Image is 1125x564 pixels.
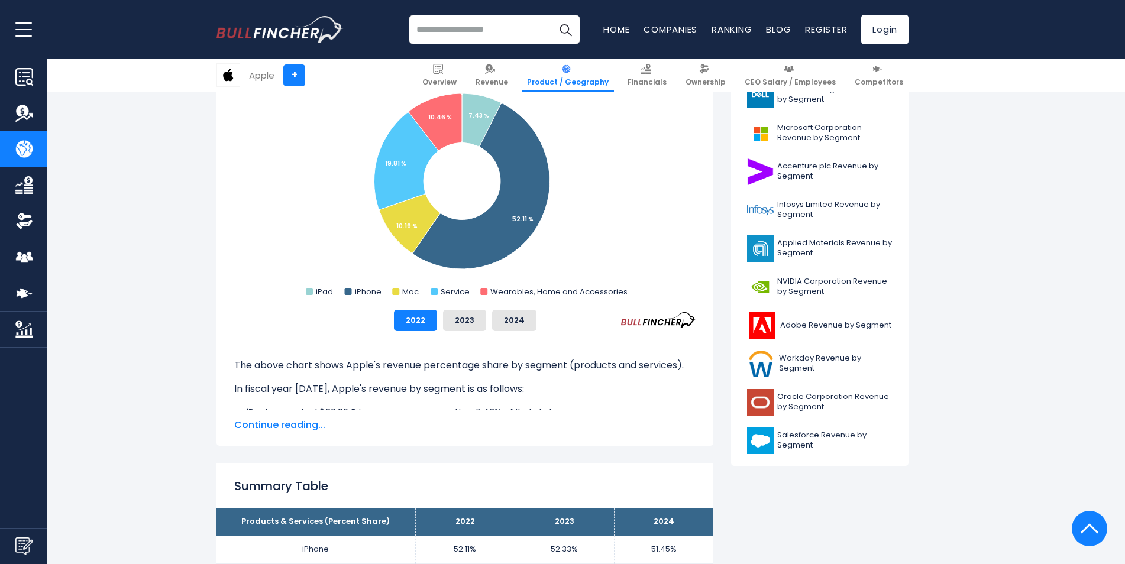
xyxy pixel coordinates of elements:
[246,406,267,419] b: iPad
[234,382,696,396] p: In fiscal year [DATE], Apple's revenue by segment is as follows:
[515,536,614,563] td: 52.33%
[740,348,900,380] a: Workday Revenue by Segment
[422,77,457,87] span: Overview
[443,310,486,331] button: 2023
[747,197,774,223] img: INFY logo
[283,64,305,86] a: +
[740,309,900,342] a: Adobe Revenue by Segment
[15,212,33,230] img: Ownership
[415,536,515,563] td: 52.11%
[216,16,344,43] a: Go to homepage
[249,69,274,82] div: Apple
[740,155,900,188] a: Accenture plc Revenue by Segment
[747,82,774,108] img: DELL logo
[740,424,900,457] a: Salesforce Revenue by Segment
[747,158,774,185] img: ACN logo
[551,15,580,44] button: Search
[740,117,900,150] a: Microsoft Corporation Revenue by Segment
[234,358,696,372] p: The above chart shows Apple's revenue percentage share by segment (products and services).
[747,351,775,377] img: WDAY logo
[234,64,696,300] svg: Apple's Revenue Share by Segment
[628,77,667,87] span: Financials
[216,16,344,43] img: bullfincher logo
[234,418,696,432] span: Continue reading...
[217,64,240,86] img: AAPL logo
[777,161,893,181] span: Accenture plc Revenue by Segment
[712,23,752,35] a: Ranking
[740,194,900,226] a: Infosys Limited Revenue by Segment
[644,23,697,35] a: Companies
[766,23,791,35] a: Blog
[476,77,508,87] span: Revenue
[747,274,774,300] img: NVDA logo
[470,59,513,92] a: Revenue
[686,77,726,87] span: Ownership
[747,235,774,262] img: AMAT logo
[490,286,628,297] text: Wearables, Home and Accessories
[234,406,696,420] li: generated $29.29 B in revenue, representing 7.43% of its total revenue.
[468,111,489,120] tspan: 7.43 %
[740,271,900,303] a: NVIDIA Corporation Revenue by Segment
[777,200,893,220] span: Infosys Limited Revenue by Segment
[777,123,893,143] span: Microsoft Corporation Revenue by Segment
[777,238,893,258] span: Applied Materials Revenue by Segment
[428,113,452,122] tspan: 10.46 %
[622,59,672,92] a: Financials
[680,59,731,92] a: Ownership
[396,222,418,231] tspan: 10.19 %
[402,286,419,297] text: Mac
[777,85,893,105] span: Dell Technologies Revenue by Segment
[745,77,836,87] span: CEO Salary / Employees
[527,77,609,87] span: Product / Geography
[603,23,629,35] a: Home
[216,508,415,536] th: Products & Services (Percent Share)
[216,536,415,563] td: iPhone
[805,23,847,35] a: Register
[492,310,536,331] button: 2024
[855,77,903,87] span: Competitors
[739,59,841,92] a: CEO Salary / Employees
[234,349,696,533] div: The for Apple is the iPhone, which represents 52.11% of its total revenue. The for Apple is the i...
[777,277,893,297] span: NVIDIA Corporation Revenue by Segment
[777,392,893,412] span: Oracle Corporation Revenue by Segment
[441,286,470,297] text: Service
[394,310,437,331] button: 2022
[747,120,774,147] img: MSFT logo
[355,286,382,297] text: iPhone
[316,286,333,297] text: iPad
[740,232,900,265] a: Applied Materials Revenue by Segment
[780,320,891,330] span: Adobe Revenue by Segment
[740,386,900,419] a: Oracle Corporation Revenue by Segment
[522,59,614,92] a: Product / Geography
[234,477,696,495] h2: Summary Table
[385,159,406,168] tspan: 19.81 %
[417,59,462,92] a: Overview
[849,59,909,92] a: Competitors
[747,389,774,416] img: ORCL logo
[861,15,909,44] a: Login
[747,312,777,339] img: ADBE logo
[515,508,614,536] th: 2023
[415,508,515,536] th: 2022
[740,79,900,111] a: Dell Technologies Revenue by Segment
[777,430,893,450] span: Salesforce Revenue by Segment
[614,508,713,536] th: 2024
[512,215,534,223] tspan: 52.11 %
[779,354,893,374] span: Workday Revenue by Segment
[614,536,713,563] td: 51.45%
[747,427,774,454] img: CRM logo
